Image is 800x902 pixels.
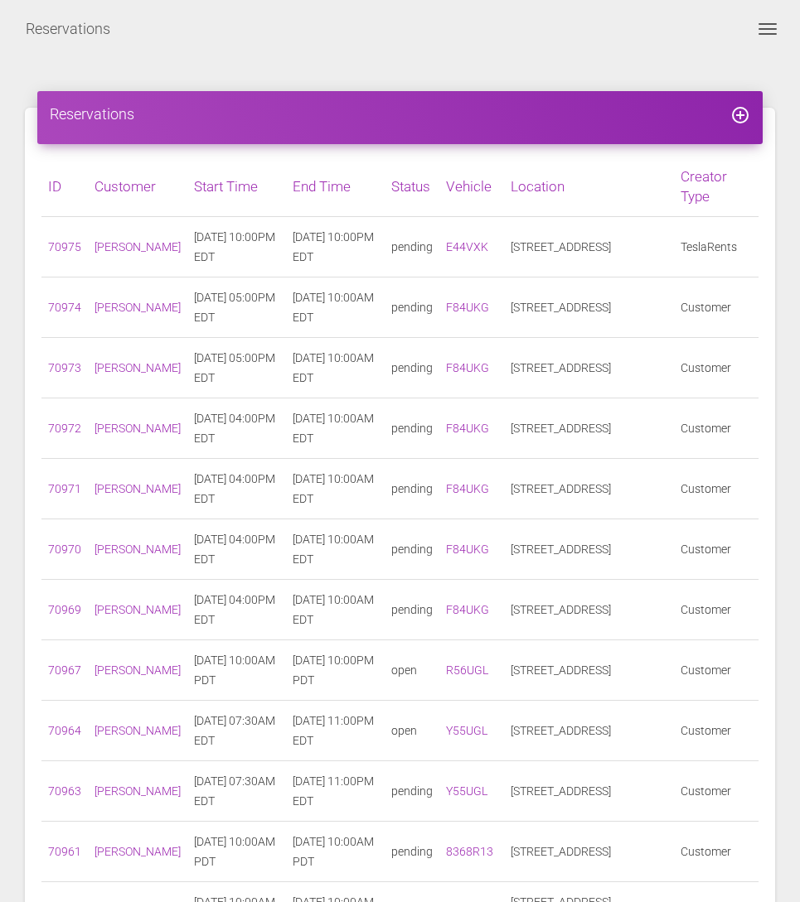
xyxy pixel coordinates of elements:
[286,519,385,580] td: [DATE] 10:00AM EDT
[385,459,439,519] td: pending
[41,157,88,217] th: ID
[385,398,439,459] td: pending
[286,761,385,822] td: [DATE] 11:00PM EDT
[286,398,385,459] td: [DATE] 10:00AM EDT
[95,361,181,374] a: [PERSON_NAME]
[674,761,759,822] td: Customer
[48,361,81,374] a: 70973
[674,580,759,640] td: Customer
[748,19,788,39] button: Toggle navigation
[446,240,488,253] a: E44VXK
[674,157,759,217] th: Creator Type
[674,459,759,519] td: Customer
[674,338,759,398] td: Customer
[504,398,675,459] td: [STREET_ADDRESS]
[48,845,81,858] a: 70961
[446,543,489,556] a: F84UKG
[286,640,385,701] td: [DATE] 10:00PM PDT
[95,784,181,798] a: [PERSON_NAME]
[446,663,488,677] a: R56UGL
[385,277,439,338] td: pending
[48,422,81,435] a: 70972
[187,157,286,217] th: Start Time
[674,519,759,580] td: Customer
[504,640,675,701] td: [STREET_ADDRESS]
[187,338,286,398] td: [DATE] 05:00PM EDT
[674,398,759,459] td: Customer
[187,519,286,580] td: [DATE] 04:00PM EDT
[446,845,493,858] a: 8368R13
[504,338,675,398] td: [STREET_ADDRESS]
[439,157,504,217] th: Vehicle
[48,603,81,616] a: 70969
[187,640,286,701] td: [DATE] 10:00AM PDT
[674,640,759,701] td: Customer
[48,543,81,556] a: 70970
[286,157,385,217] th: End Time
[187,277,286,338] td: [DATE] 05:00PM EDT
[446,482,489,495] a: F84UKG
[504,822,675,882] td: [STREET_ADDRESS]
[446,724,487,737] a: Y55UGL
[48,301,81,314] a: 70974
[674,277,759,338] td: Customer
[504,701,675,761] td: [STREET_ADDRESS]
[95,422,181,435] a: [PERSON_NAME]
[286,822,385,882] td: [DATE] 10:00AM PDT
[385,217,439,277] td: pending
[504,459,675,519] td: [STREET_ADDRESS]
[48,482,81,495] a: 70971
[446,361,489,374] a: F84UKG
[446,603,489,616] a: F84UKG
[385,761,439,822] td: pending
[48,784,81,798] a: 70963
[95,724,181,737] a: [PERSON_NAME]
[88,157,187,217] th: Customer
[286,580,385,640] td: [DATE] 10:00AM EDT
[286,701,385,761] td: [DATE] 11:00PM EDT
[504,157,675,217] th: Location
[504,277,675,338] td: [STREET_ADDRESS]
[187,217,286,277] td: [DATE] 10:00PM EDT
[674,701,759,761] td: Customer
[95,543,181,556] a: [PERSON_NAME]
[50,104,750,124] h4: Reservations
[504,580,675,640] td: [STREET_ADDRESS]
[187,459,286,519] td: [DATE] 04:00PM EDT
[446,301,489,314] a: F84UKG
[385,157,439,217] th: Status
[504,217,675,277] td: [STREET_ADDRESS]
[286,459,385,519] td: [DATE] 10:00AM EDT
[385,580,439,640] td: pending
[730,105,750,125] i: add_circle_outline
[385,701,439,761] td: open
[385,519,439,580] td: pending
[95,482,181,495] a: [PERSON_NAME]
[446,784,487,798] a: Y55UGL
[95,663,181,677] a: [PERSON_NAME]
[48,724,81,737] a: 70964
[674,217,759,277] td: TeslaRents
[95,301,181,314] a: [PERSON_NAME]
[187,398,286,459] td: [DATE] 04:00PM EDT
[504,761,675,822] td: [STREET_ADDRESS]
[48,240,81,253] a: 70975
[385,640,439,701] td: open
[95,603,181,616] a: [PERSON_NAME]
[187,822,286,882] td: [DATE] 10:00AM PDT
[286,338,385,398] td: [DATE] 10:00AM EDT
[187,580,286,640] td: [DATE] 04:00PM EDT
[385,338,439,398] td: pending
[446,422,489,435] a: F84UKG
[95,240,181,253] a: [PERSON_NAME]
[286,277,385,338] td: [DATE] 10:00AM EDT
[504,519,675,580] td: [STREET_ADDRESS]
[26,8,110,50] a: Reservations
[286,217,385,277] td: [DATE] 10:00PM EDT
[730,105,750,123] a: add_circle_outline
[187,761,286,822] td: [DATE] 07:30AM EDT
[48,663,81,677] a: 70967
[95,845,181,858] a: [PERSON_NAME]
[674,822,759,882] td: Customer
[385,822,439,882] td: pending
